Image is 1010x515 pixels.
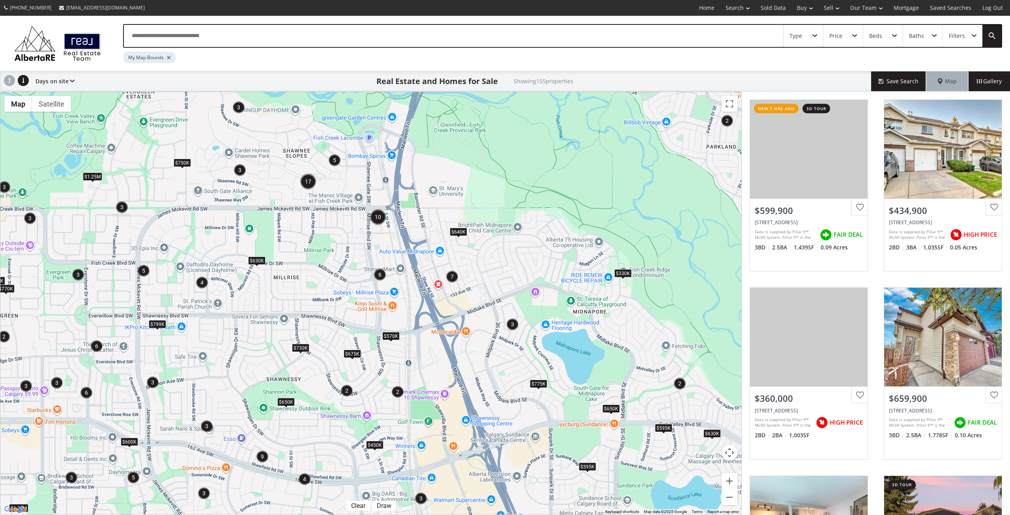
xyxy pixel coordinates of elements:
div: $750K [174,159,191,167]
span: 3 BA [906,243,921,251]
div: $434,900 [889,204,997,217]
span: HIGH PRICE [830,418,863,427]
div: 5 [127,472,139,483]
span: 0.05 Acres [950,243,977,251]
img: Logo [10,24,105,63]
button: Zoom out [722,489,737,505]
span: 3 BD [755,243,770,251]
span: FAIR DEAL [968,418,997,427]
a: [EMAIL_ADDRESS][DOMAIN_NAME] [55,0,149,15]
div: 39 Everstone Rise SW, Calgary, AB T2Y4J8 [889,407,997,414]
a: new 7 hrs ago3d tour$599,900[STREET_ADDRESS]Data is supplied by Pillar 9™ MLS® System. Pillar 9™ ... [742,92,876,279]
div: Gallery [968,71,1010,91]
div: 3 [51,377,63,389]
span: [EMAIL_ADDRESS][DOMAIN_NAME] [66,4,145,11]
span: 1,439 SF [794,243,819,251]
div: $630K [703,429,721,437]
div: 42 Somerside Place SW, Calgary, AB T2Y3V3 [755,219,863,226]
span: 2.5 BA [906,431,926,439]
button: Show street map [4,96,32,112]
span: 1,778 SF [928,431,953,439]
span: HIGH PRICE [964,230,997,239]
div: Type [789,33,802,39]
span: FAIR DEAL [834,230,863,239]
div: 3 [116,201,128,213]
div: $1.79M [9,504,28,512]
a: $434,900[STREET_ADDRESS]Data is supplied by Pillar 9™ MLS® System. Pillar 9™ is the owner of the ... [876,92,1010,279]
button: Show satellite imagery [32,96,71,112]
div: 10 [370,209,386,225]
div: Draw [375,502,393,509]
a: Terms [692,509,703,514]
div: 7 [446,271,458,283]
div: Click to clear. [346,502,370,509]
div: $595K [579,462,596,470]
div: 6 [374,269,386,281]
div: $330K [614,269,632,277]
div: My Map Bounds [123,52,176,63]
div: 2 [341,385,353,397]
span: 2.5 BA [772,243,792,251]
div: 36 Somervale Park SW, Calgary, AB T2Y3J4 [889,219,997,226]
button: Save Search [871,71,926,91]
div: 4 [196,277,208,288]
div: 3 [233,101,245,113]
div: Clear [349,502,367,509]
div: $650K [602,405,620,413]
h2: Showing 155 properties [514,78,573,84]
div: Data is supplied by Pillar 9™ MLS® System. Pillar 9™ is the owner of the copyright in its MLS® Sy... [755,229,816,241]
div: 3 [65,472,77,483]
div: 3 [201,420,213,432]
img: rating icon [818,227,834,243]
h1: Real Estate and Homes for Sale [376,76,498,87]
span: 2 BD [755,431,770,439]
span: 3 BD [889,431,904,439]
div: 6 [91,340,103,352]
div: 3 [20,380,32,392]
img: Google [2,504,28,515]
button: Map camera controls [722,445,737,461]
div: 3 [24,212,36,224]
a: $659,900[STREET_ADDRESS]Data is supplied by Pillar 9™ MLS® System. Pillar 9™ is the owner of the ... [876,279,1010,467]
div: $775K [530,379,547,388]
div: 3 [198,487,210,499]
div: Price [829,33,842,39]
div: $595K [655,423,672,432]
div: 3 [72,269,84,281]
button: Zoom in [722,473,737,489]
span: 1,003 SF [789,431,809,439]
div: 6 [80,387,92,399]
div: 3 [507,318,518,330]
button: Keyboard shortcuts [605,509,639,515]
div: Baths [909,33,924,39]
div: 2 [721,115,733,127]
div: $360,000 [755,392,863,405]
div: $650K [277,397,295,406]
div: $600K [121,437,138,446]
div: 3 [147,376,159,388]
span: 0.10 Acres [955,431,982,439]
div: $799K [149,320,166,328]
span: 2 BA [772,431,787,439]
div: Data is supplied by Pillar 9™ MLS® System. Pillar 9™ is the owner of the copyright in its MLS® Sy... [755,417,812,429]
div: $630K [248,257,266,265]
div: $659,900 [889,392,997,405]
a: Report a map error [707,509,739,514]
div: $675K [344,349,361,358]
div: 5 [329,154,340,166]
img: rating icon [952,415,968,431]
div: 17 [300,174,316,189]
div: 4 [299,473,310,485]
span: 1,035 SF [923,243,948,251]
div: $1.25M [83,172,102,180]
a: Open this area in Google Maps (opens a new window) [2,504,28,515]
div: $570K [382,332,400,340]
div: $730K [292,343,309,352]
button: Toggle fullscreen view [722,96,737,112]
div: 1412 Millrise Point SW #1412, Calgary, AB T2Y3W4 [755,407,863,414]
div: Map [926,71,968,91]
div: 3 [415,493,427,504]
div: Data is supplied by Pillar 9™ MLS® System. Pillar 9™ is the owner of the copyright in its MLS® Sy... [889,417,950,429]
div: Days on site [32,71,75,91]
div: Data is supplied by Pillar 9™ MLS® System. Pillar 9™ is the owner of the copyright in its MLS® Sy... [889,229,946,241]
